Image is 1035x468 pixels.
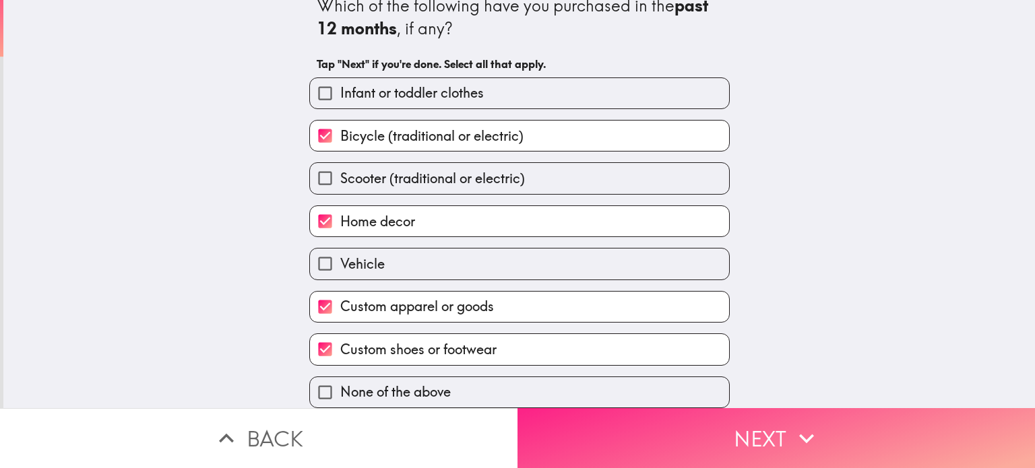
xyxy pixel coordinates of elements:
span: Home decor [340,212,415,231]
button: Custom shoes or footwear [310,334,729,364]
span: Infant or toddler clothes [340,83,484,102]
button: Scooter (traditional or electric) [310,163,729,193]
button: Custom apparel or goods [310,292,729,322]
span: None of the above [340,382,451,401]
button: Next [517,408,1035,468]
button: Bicycle (traditional or electric) [310,121,729,151]
button: Infant or toddler clothes [310,78,729,108]
span: Vehicle [340,255,385,273]
h6: Tap "Next" if you're done. Select all that apply. [317,57,722,71]
span: Scooter (traditional or electric) [340,169,525,188]
span: Custom shoes or footwear [340,340,497,359]
span: Bicycle (traditional or electric) [340,127,524,145]
button: Home decor [310,206,729,236]
button: None of the above [310,377,729,407]
button: Vehicle [310,248,729,279]
span: Custom apparel or goods [340,297,494,316]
